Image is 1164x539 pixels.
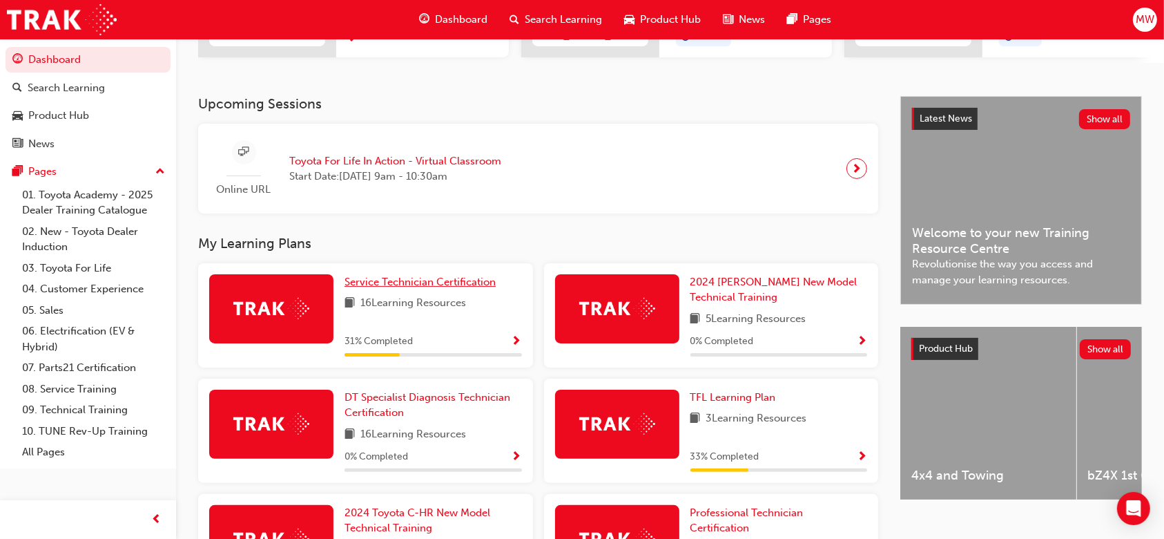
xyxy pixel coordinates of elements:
a: guage-iconDashboard [408,6,498,34]
span: pages-icon [12,166,23,178]
span: search-icon [12,82,22,95]
a: Latest NewsShow allWelcome to your new Training Resource CentreRevolutionise the way you access a... [900,96,1142,305]
span: Toyota For Life In Action - Virtual Classroom [289,153,501,169]
span: car-icon [12,110,23,122]
a: car-iconProduct Hub [613,6,712,34]
a: 10. TUNE Rev-Up Training [17,421,171,442]
span: news-icon [12,138,23,151]
span: Start Date: [DATE] 9am - 10:30am [289,169,501,185]
a: Product HubShow all [911,338,1131,360]
a: Product Hub [6,103,171,129]
span: 2024 [PERSON_NAME] New Model Technical Training [690,276,857,304]
a: news-iconNews [712,6,776,34]
span: DT Specialist Diagnosis Technician Certification [345,391,510,419]
a: DT Specialist Diagnosis Technician Certification [345,390,522,421]
span: Pages [803,12,831,28]
a: 08. Service Training [17,379,171,400]
a: 2024 [PERSON_NAME] New Model Technical Training [690,274,868,305]
span: next-icon [347,32,358,45]
h3: Upcoming Sessions [198,96,878,112]
button: MW [1133,8,1157,32]
span: 0 % Completed [345,449,408,465]
a: All Pages [17,442,171,463]
a: 09. Technical Training [17,399,171,421]
button: DashboardSearch LearningProduct HubNews [6,44,171,159]
span: Dashboard [435,12,487,28]
span: MW [1136,12,1154,28]
img: Trak [7,4,117,35]
span: 31 % Completed [345,334,413,350]
span: next-icon [852,159,862,178]
h3: My Learning Plans [198,236,878,252]
button: Show Progress [857,448,867,466]
span: pages-icon [787,11,797,28]
span: 2024 Toyota C-HR New Model Technical Training [345,507,490,535]
span: book-icon [690,311,701,328]
img: Trak [579,413,655,435]
img: Trak [579,298,655,319]
a: Dashboard [6,47,171,73]
span: news-icon [723,11,733,28]
a: 05. Sales [17,300,171,321]
span: Latest News [920,113,972,124]
div: Open Intercom Messenger [1117,492,1150,525]
button: Show all [1080,339,1132,359]
span: Show Progress [512,451,522,464]
span: search-icon [510,11,519,28]
span: 0 % Completed [690,334,754,350]
a: 03. Toyota For Life [17,258,171,279]
a: Online URLToyota For Life In Action - Virtual ClassroomStart Date:[DATE] 9am - 10:30am [209,135,867,203]
span: Professional Technician Certification [690,507,804,535]
a: News [6,131,171,157]
span: sessionType_ONLINE_URL-icon [239,144,249,161]
span: Welcome to your new Training Resource Centre [912,225,1130,256]
span: 4x4 and Towing [911,468,1065,484]
span: Revolutionise the way you access and manage your learning resources. [912,256,1130,287]
span: 5 Learning Resources [706,311,806,328]
span: Search Learning [525,12,602,28]
span: car-icon [624,11,634,28]
span: Product Hub [640,12,701,28]
span: up-icon [155,163,165,181]
button: Show Progress [512,333,522,350]
span: Product Hub [919,343,973,354]
div: Product Hub [28,108,89,124]
a: TFL Learning Plan [690,390,782,406]
button: Pages [6,159,171,185]
a: 4x4 and Towing [900,327,1076,500]
span: Show Progress [512,336,522,348]
span: Show Progress [857,336,867,348]
button: Show all [1079,109,1131,129]
button: Show Progress [512,448,522,466]
a: Latest NewsShow all [912,108,1130,130]
a: Professional Technician Certification [690,505,868,536]
button: Show Progress [857,333,867,350]
a: 2024 Toyota C-HR New Model Technical Training [345,505,522,536]
a: 07. Parts21 Certification [17,357,171,379]
a: 06. Electrification (EV & Hybrid) [17,321,171,357]
div: Search Learning [28,80,105,96]
span: TFL Learning Plan [690,391,776,404]
span: book-icon [345,295,355,312]
span: Online URL [209,182,278,198]
a: 01. Toyota Academy - 2025 Dealer Training Catalogue [17,185,171,221]
a: 04. Customer Experience [17,278,171,300]
span: 33 % Completed [690,449,759,465]
span: guage-icon [419,11,429,28]
a: pages-iconPages [776,6,842,34]
div: Pages [28,164,57,180]
span: next-icon [734,29,744,41]
img: Trak [233,413,309,435]
span: next-icon [1045,29,1055,41]
img: Trak [233,298,309,319]
a: 02. New - Toyota Dealer Induction [17,221,171,258]
span: 16 Learning Resources [360,295,466,312]
a: Service Technician Certification [345,274,501,290]
span: book-icon [345,426,355,444]
span: 3 Learning Resources [706,410,807,428]
span: 16 Learning Resources [360,426,466,444]
span: book-icon [690,410,701,428]
span: Show Progress [857,451,867,464]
